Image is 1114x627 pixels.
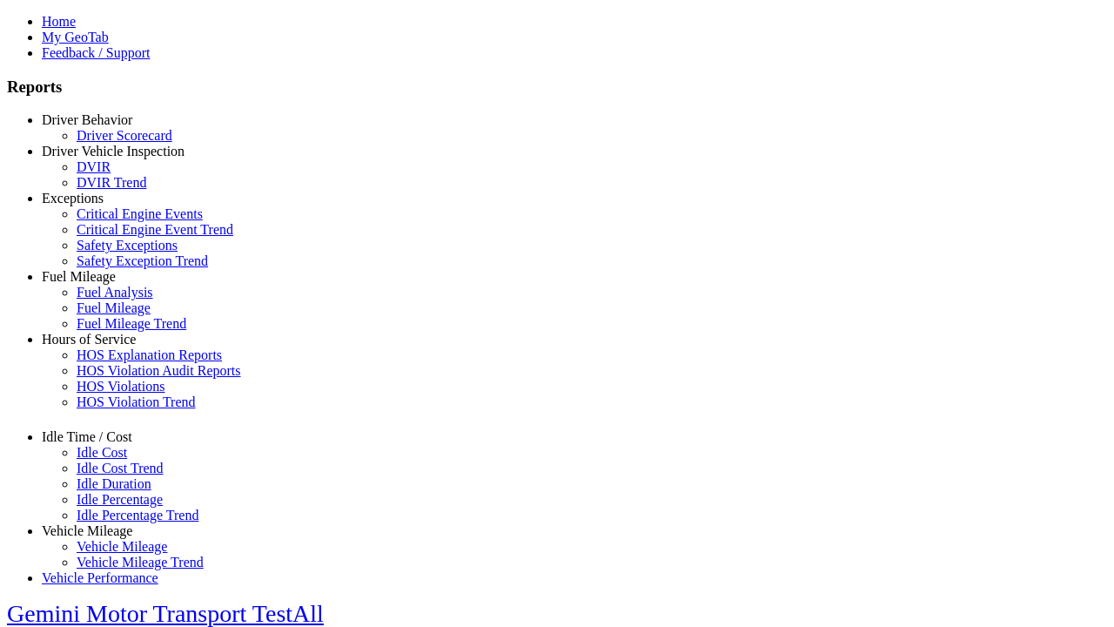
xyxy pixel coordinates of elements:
a: DVIR Trend [77,175,146,190]
a: Driver Behavior [42,112,132,127]
h3: Reports [7,78,1107,97]
a: Vehicle Mileage [77,539,167,554]
a: Fuel Mileage Trend [77,316,186,331]
a: Idle Cost [77,445,127,460]
a: Idle Cost Trend [77,461,164,475]
a: Idle Percentage Trend [77,508,198,522]
a: Idle Time / Cost [42,429,132,444]
a: HOS Violation Trend [77,394,196,409]
a: Gemini Motor Transport TestAll [7,600,324,627]
a: Fuel Mileage [42,269,116,284]
a: Idle Duration [77,476,151,491]
a: Exceptions [42,191,104,206]
a: HOS Explanation Reports [77,347,222,362]
a: HOS Violations [77,379,164,394]
a: Safety Exceptions [77,238,178,253]
a: My GeoTab [42,30,109,44]
a: Fuel Mileage [77,300,151,315]
a: Critical Engine Event Trend [77,222,233,237]
a: Fuel Analysis [77,285,153,300]
a: Home [42,14,76,29]
a: Vehicle Mileage [42,523,132,538]
a: DVIR [77,159,111,174]
a: Vehicle Mileage Trend [77,555,204,570]
a: Driver Scorecard [77,128,172,143]
a: Critical Engine Events [77,206,203,221]
a: HOS Violation Audit Reports [77,363,241,378]
a: Safety Exception Trend [77,253,208,268]
a: Idle Percentage [77,492,163,507]
a: Feedback / Support [42,45,150,60]
a: Driver Vehicle Inspection [42,144,185,158]
a: Hours of Service [42,332,136,347]
a: Vehicle Performance [42,570,158,585]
